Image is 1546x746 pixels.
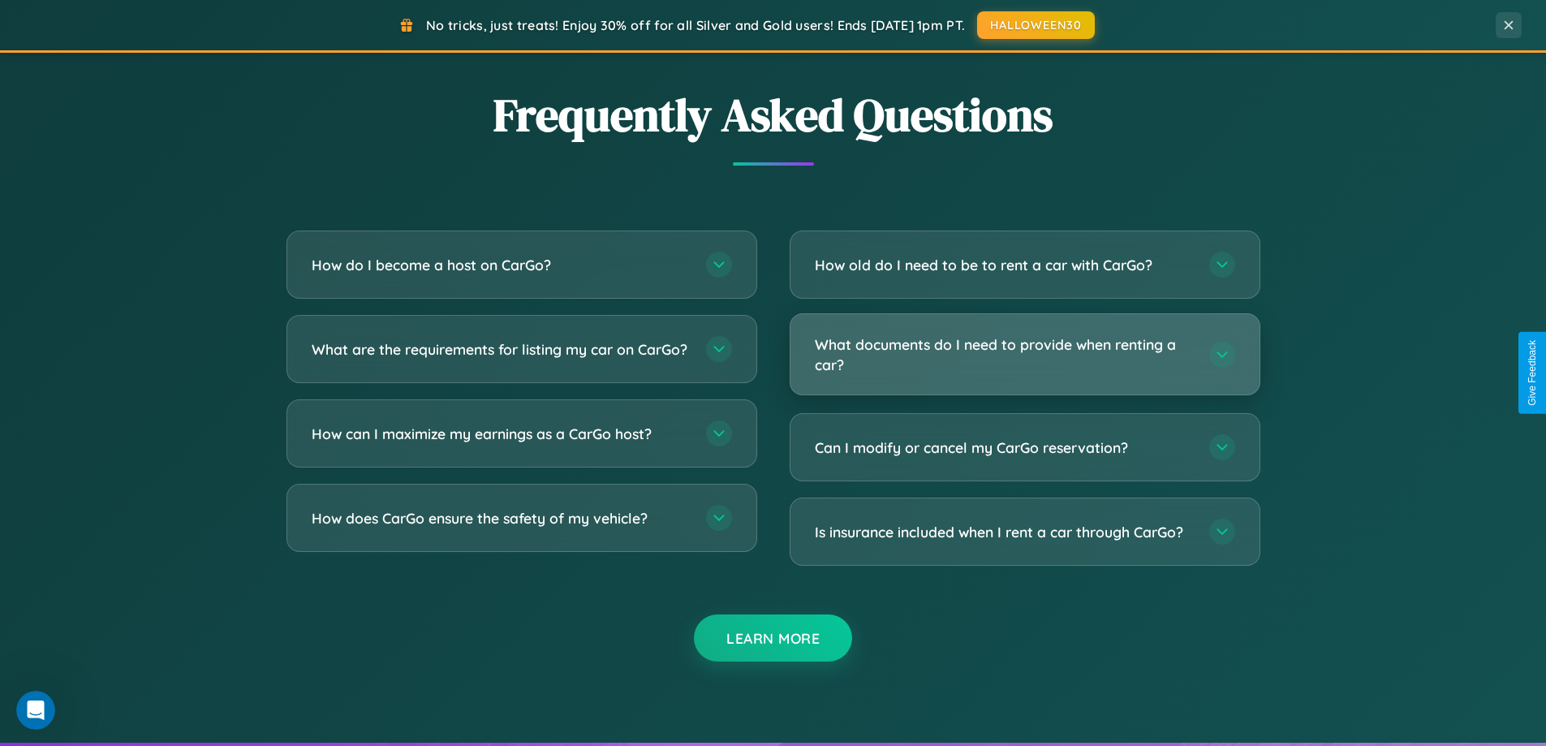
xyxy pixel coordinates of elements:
[815,334,1193,374] h3: What documents do I need to provide when renting a car?
[694,614,852,662] button: Learn More
[16,691,55,730] iframe: Intercom live chat
[815,522,1193,542] h3: Is insurance included when I rent a car through CarGo?
[815,438,1193,458] h3: Can I modify or cancel my CarGo reservation?
[312,424,690,444] h3: How can I maximize my earnings as a CarGo host?
[286,84,1260,146] h2: Frequently Asked Questions
[312,508,690,528] h3: How does CarGo ensure the safety of my vehicle?
[312,339,690,360] h3: What are the requirements for listing my car on CarGo?
[312,255,690,275] h3: How do I become a host on CarGo?
[1527,340,1538,406] div: Give Feedback
[977,11,1095,39] button: HALLOWEEN30
[426,17,965,33] span: No tricks, just treats! Enjoy 30% off for all Silver and Gold users! Ends [DATE] 1pm PT.
[815,255,1193,275] h3: How old do I need to be to rent a car with CarGo?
